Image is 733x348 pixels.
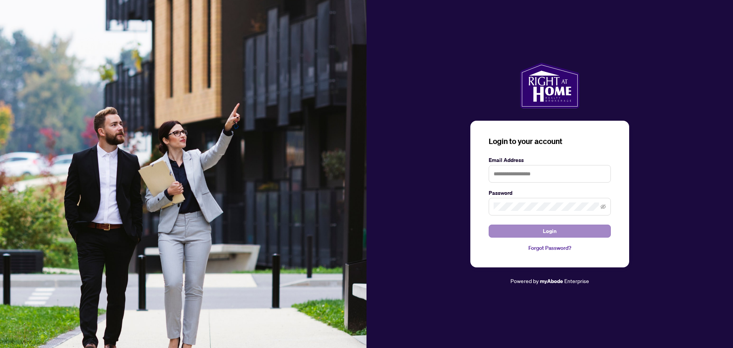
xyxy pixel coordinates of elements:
[510,277,539,284] span: Powered by
[489,244,611,252] a: Forgot Password?
[520,63,579,108] img: ma-logo
[489,189,611,197] label: Password
[540,277,563,285] a: myAbode
[564,277,589,284] span: Enterprise
[601,204,606,209] span: eye-invisible
[489,136,611,147] h3: Login to your account
[489,156,611,164] label: Email Address
[543,225,557,237] span: Login
[489,225,611,238] button: Login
